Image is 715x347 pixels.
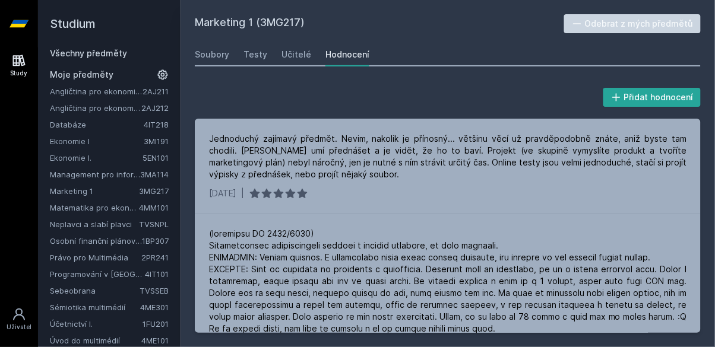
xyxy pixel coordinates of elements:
a: Testy [243,43,267,66]
a: 1FU201 [143,319,169,329]
div: Testy [243,49,267,61]
a: 3MA114 [140,170,169,179]
a: Angličtina pro ekonomická studia 1 (B2/C1) [50,85,143,97]
div: Study [11,69,28,78]
a: Management pro informatiky a statistiky [50,168,140,180]
div: | [241,187,244,199]
a: Úvod do multimédií [50,335,141,346]
button: Přidat hodnocení [603,88,701,107]
a: 3MI191 [144,136,169,146]
a: Všechny předměty [50,48,127,58]
a: Study [2,47,36,84]
button: Odebrat z mých předmětů [564,14,701,33]
a: Uživatel [2,301,36,338]
a: Účetnictví I. [50,318,143,330]
a: 4IT101 [145,269,169,279]
div: Soubory [195,49,229,61]
a: Programování v [GEOGRAPHIC_DATA] [50,268,145,280]
a: 2AJ212 [141,103,169,113]
a: Matematika pro ekonomy [50,202,139,214]
div: Jednoduchý zajímavý předmět. Nevim, nakolik je přínosný... většinu věcí už pravděpodobně znáte, a... [209,133,686,180]
div: Hodnocení [325,49,369,61]
a: 5EN101 [143,153,169,163]
a: Marketing 1 [50,185,139,197]
h2: Marketing 1 (3MG217) [195,14,564,33]
a: 2AJ211 [143,87,169,96]
a: TVSNPL [139,219,169,229]
a: Soubory [195,43,229,66]
a: Angličtina pro ekonomická studia 2 (B2/C1) [50,102,141,114]
span: Moje předměty [50,69,113,81]
a: 4IT218 [144,120,169,129]
a: Neplavci a slabí plavci [50,218,139,230]
div: [DATE] [209,187,236,199]
a: 4ME301 [140,303,169,312]
a: Ekonomie I [50,135,144,147]
a: Osobní finanční plánování [50,235,142,247]
a: Učitelé [281,43,311,66]
a: 2PR241 [141,253,169,262]
a: Právo pro Multimédia [50,252,141,263]
a: Hodnocení [325,43,369,66]
div: Uživatel [7,323,31,332]
a: 4MM101 [139,203,169,212]
a: Sebeobrana [50,285,140,297]
a: Sémiotika multimédií [50,301,140,313]
a: 1BP307 [142,236,169,246]
div: Učitelé [281,49,311,61]
a: 3MG217 [139,186,169,196]
a: Databáze [50,119,144,130]
a: TVSSEB [140,286,169,295]
a: 4ME101 [141,336,169,345]
a: Ekonomie I. [50,152,143,164]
